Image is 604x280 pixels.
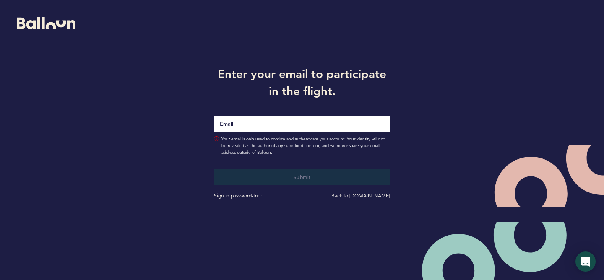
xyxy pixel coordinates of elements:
[221,136,390,156] span: Your email is only used to confirm and authenticate your account. Your identity will not be revea...
[575,251,596,272] div: Open Intercom Messenger
[214,192,263,199] a: Sign in password-free
[208,65,396,99] h1: Enter your email to participate in the flight.
[331,192,390,199] a: Back to [DOMAIN_NAME]
[214,169,390,185] button: Submit
[214,116,390,132] input: Email
[294,174,311,180] span: Submit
